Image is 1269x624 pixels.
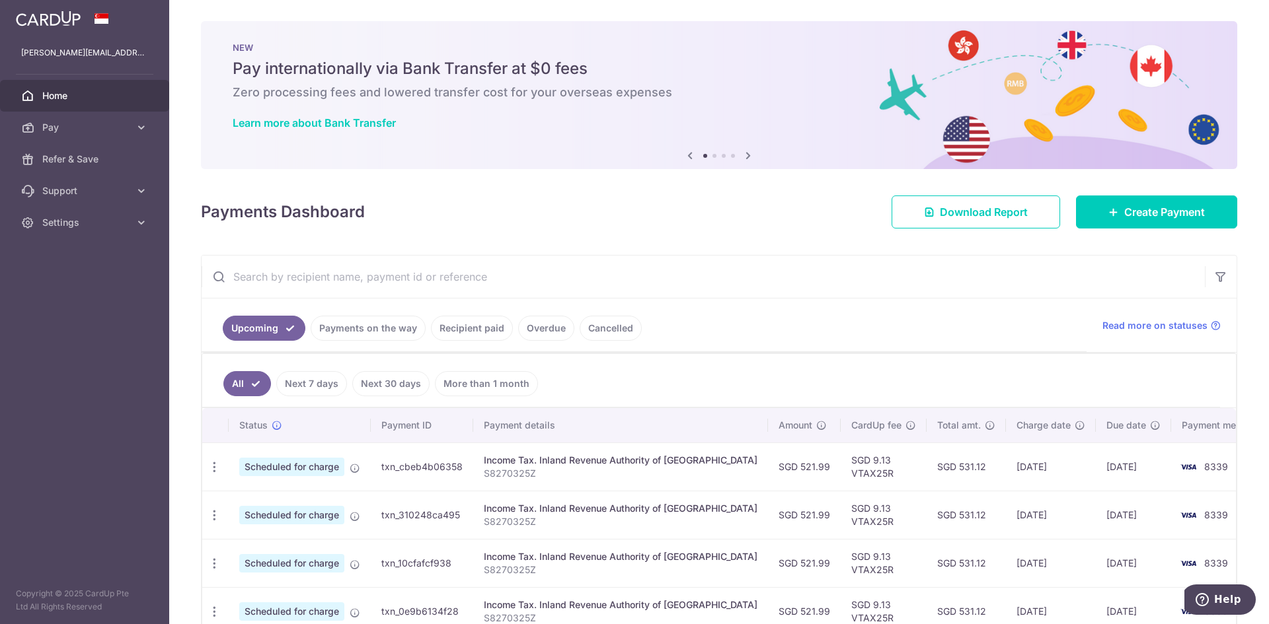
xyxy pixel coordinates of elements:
img: Bank Card [1175,507,1202,523]
span: Download Report [940,204,1028,220]
span: Read more on statuses [1102,319,1208,332]
th: Payment ID [371,408,473,442]
img: Bank Card [1175,555,1202,571]
span: 8339 [1204,461,1228,472]
span: Scheduled for charge [239,554,344,572]
p: S8270325Z [484,515,757,528]
a: All [223,371,271,396]
a: Next 30 days [352,371,430,396]
a: Payments on the way [311,316,426,341]
td: SGD 531.12 [927,442,1006,491]
div: Income Tax. Inland Revenue Authority of [GEOGRAPHIC_DATA] [484,454,757,467]
input: Search by recipient name, payment id or reference [202,256,1205,298]
h5: Pay internationally via Bank Transfer at $0 fees [233,58,1206,79]
div: Income Tax. Inland Revenue Authority of [GEOGRAPHIC_DATA] [484,502,757,515]
p: S8270325Z [484,467,757,480]
td: [DATE] [1006,442,1096,491]
td: [DATE] [1096,442,1171,491]
iframe: Opens a widget where you can find more information [1184,584,1256,617]
td: [DATE] [1006,539,1096,587]
td: [DATE] [1096,539,1171,587]
h4: Payments Dashboard [201,200,365,224]
a: Recipient paid [431,316,513,341]
img: Bank Card [1175,459,1202,475]
span: Support [42,184,130,197]
a: Learn more about Bank Transfer [233,116,396,129]
td: SGD 9.13 VTAX25R [841,539,927,587]
a: Read more on statuses [1102,319,1221,332]
td: SGD 521.99 [768,539,841,587]
span: Scheduled for charge [239,506,344,524]
span: Pay [42,121,130,134]
p: [PERSON_NAME][EMAIL_ADDRESS][DOMAIN_NAME] [21,46,148,59]
span: Amount [779,419,812,432]
span: Scheduled for charge [239,458,344,476]
td: SGD 521.99 [768,442,841,491]
span: 8339 [1204,509,1228,520]
span: Due date [1106,419,1146,432]
span: Home [42,89,130,102]
th: Payment details [473,408,768,442]
td: SGD 521.99 [768,491,841,539]
td: SGD 9.13 VTAX25R [841,491,927,539]
td: [DATE] [1006,491,1096,539]
td: txn_10cfafcf938 [371,539,473,587]
td: [DATE] [1096,491,1171,539]
span: Charge date [1017,419,1071,432]
span: Scheduled for charge [239,602,344,621]
span: 8339 [1204,557,1228,569]
img: Bank Card [1175,604,1202,619]
a: More than 1 month [435,371,538,396]
p: S8270325Z [484,563,757,576]
td: SGD 531.12 [927,491,1006,539]
span: Status [239,419,268,432]
td: SGD 9.13 VTAX25R [841,442,927,491]
div: Income Tax. Inland Revenue Authority of [GEOGRAPHIC_DATA] [484,598,757,611]
span: Total amt. [937,419,981,432]
a: Next 7 days [276,371,347,396]
td: SGD 531.12 [927,539,1006,587]
img: CardUp [16,11,81,26]
td: txn_cbeb4b06358 [371,442,473,491]
td: txn_310248ca495 [371,491,473,539]
a: Overdue [518,316,574,341]
a: Download Report [892,195,1060,228]
h6: Zero processing fees and lowered transfer cost for your overseas expenses [233,85,1206,100]
a: Upcoming [223,316,305,341]
span: CardUp fee [851,419,902,432]
div: Income Tax. Inland Revenue Authority of [GEOGRAPHIC_DATA] [484,550,757,563]
p: NEW [233,42,1206,53]
img: Bank transfer banner [201,21,1237,169]
span: Refer & Save [42,153,130,166]
span: Settings [42,216,130,229]
a: Cancelled [580,316,642,341]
